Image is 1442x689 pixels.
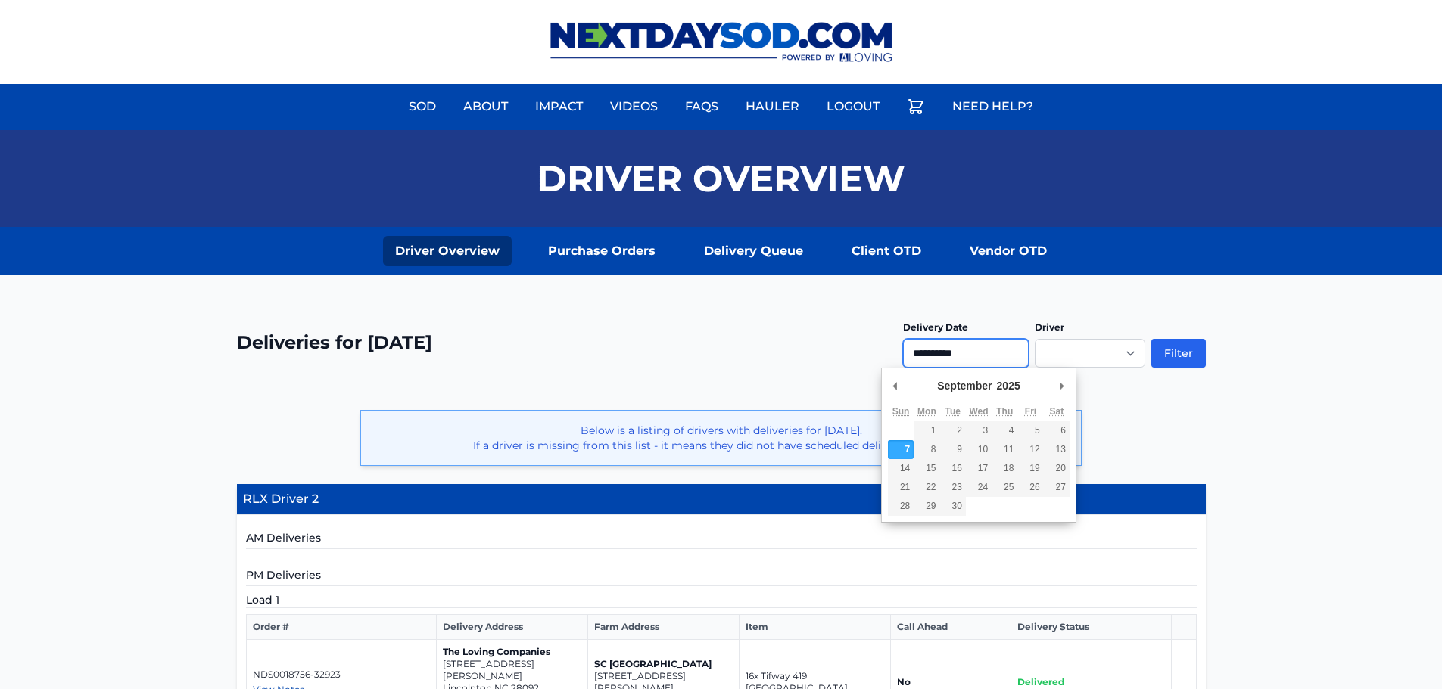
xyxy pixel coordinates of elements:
abbr: Wednesday [969,406,988,417]
button: 26 [1017,478,1043,497]
p: [STREET_ADDRESS][PERSON_NAME] [443,658,581,682]
button: Next Month [1054,374,1070,397]
a: Driver Overview [383,236,512,266]
p: Below is a listing of drivers with deliveries for [DATE]. If a driver is missing from this list -... [373,423,1069,453]
h5: PM Deliveries [246,567,1197,586]
a: Impact [526,88,592,125]
h5: AM Deliveries [246,530,1197,549]
button: 1 [914,421,939,440]
button: 11 [992,440,1017,459]
button: 4 [992,421,1017,440]
abbr: Thursday [996,406,1013,417]
button: 16 [940,459,966,478]
button: 7 [888,440,914,459]
th: Farm Address [588,615,740,640]
button: 30 [940,497,966,516]
button: 5 [1017,421,1043,440]
label: Driver [1035,321,1064,333]
a: Sod [400,88,445,125]
th: Item [740,615,891,640]
abbr: Monday [917,406,936,417]
button: 14 [888,459,914,478]
h1: Driver Overview [537,160,905,197]
button: 24 [966,478,992,497]
button: Filter [1151,339,1206,368]
abbr: Friday [1025,406,1036,417]
button: 23 [940,478,966,497]
p: NDS0018756-32923 [253,669,431,681]
h2: Deliveries for [DATE] [237,331,432,355]
th: Delivery Status [1011,615,1172,640]
div: September [935,374,994,397]
th: Delivery Address [437,615,588,640]
a: Videos [601,88,667,125]
button: 19 [1017,459,1043,478]
button: 20 [1044,459,1070,478]
button: 22 [914,478,939,497]
button: 25 [992,478,1017,497]
a: Client OTD [839,236,933,266]
h4: RLX Driver 2 [237,484,1206,515]
abbr: Saturday [1049,406,1064,417]
button: 9 [940,440,966,459]
button: 15 [914,459,939,478]
a: Logout [818,88,889,125]
button: 8 [914,440,939,459]
button: Previous Month [888,374,903,397]
a: Delivery Queue [692,236,815,266]
button: 21 [888,478,914,497]
input: Use the arrow keys to pick a date [903,339,1029,368]
abbr: Sunday [892,406,910,417]
button: 27 [1044,478,1070,497]
a: Vendor OTD [958,236,1059,266]
button: 2 [940,421,966,440]
div: 2025 [995,374,1023,397]
button: 18 [992,459,1017,478]
button: 29 [914,497,939,516]
p: SC [GEOGRAPHIC_DATA] [594,658,733,670]
button: 13 [1044,440,1070,459]
button: 3 [966,421,992,440]
strong: No [897,676,911,687]
h5: Load 1 [246,592,1197,608]
th: Order # [246,615,437,640]
button: 17 [966,459,992,478]
abbr: Tuesday [945,406,960,417]
button: 12 [1017,440,1043,459]
th: Call Ahead [891,615,1011,640]
button: 10 [966,440,992,459]
a: Hauler [737,88,808,125]
button: 6 [1044,421,1070,440]
a: Purchase Orders [536,236,668,266]
a: FAQs [676,88,727,125]
button: 28 [888,497,914,516]
a: Need Help? [943,88,1042,125]
a: About [454,88,517,125]
p: The Loving Companies [443,646,581,658]
span: Delivered [1017,676,1064,687]
label: Delivery Date [903,321,968,333]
